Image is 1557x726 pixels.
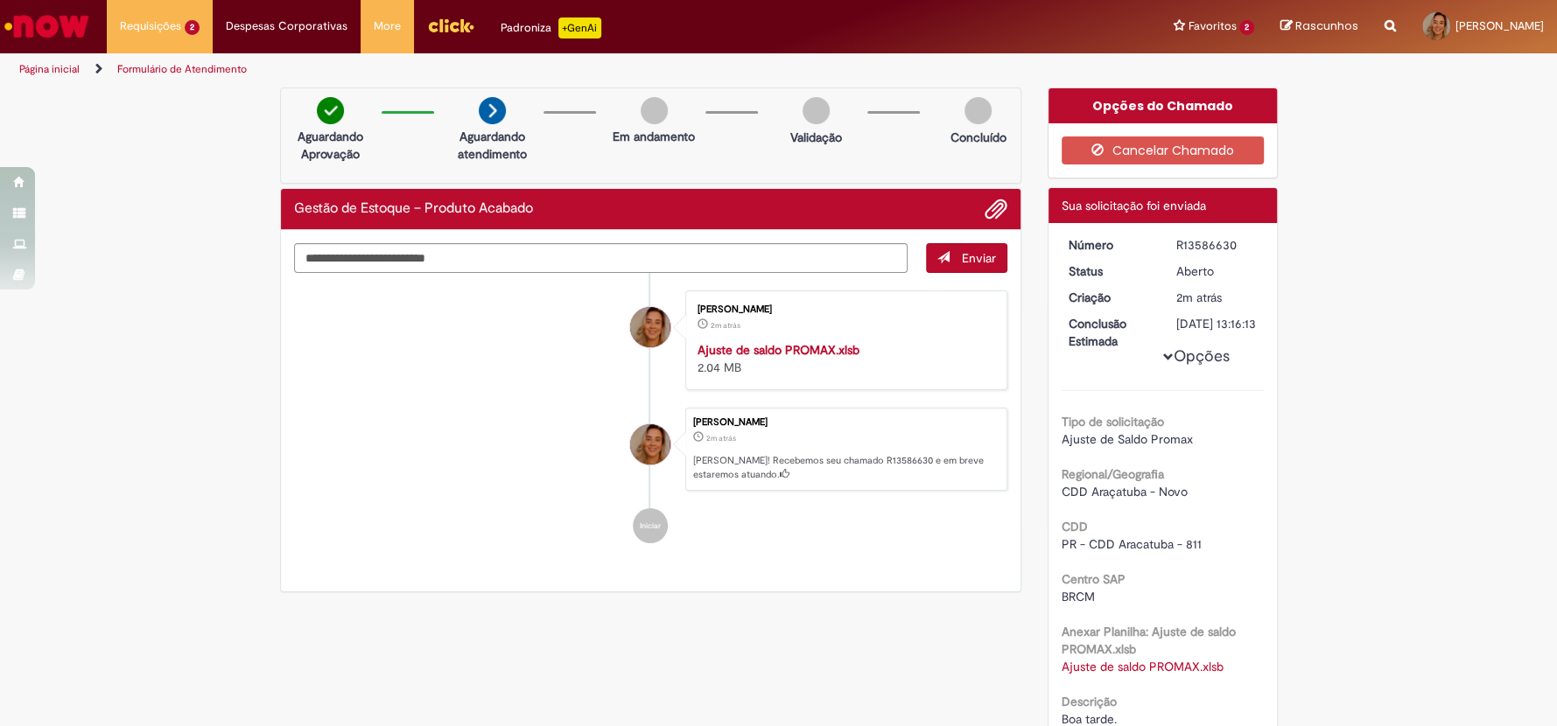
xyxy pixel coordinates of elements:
li: Marcia Aide Lopes Sanablia [294,408,1008,492]
span: 2m atrás [1176,290,1222,305]
a: Página inicial [19,62,80,76]
div: Opções do Chamado [1049,88,1277,123]
img: img-circle-grey.png [641,97,668,124]
div: Padroniza [501,17,601,38]
ul: Histórico de tíquete [294,273,1008,562]
div: 2.04 MB [698,341,989,376]
span: 2m atrás [706,433,736,443]
span: More [374,17,401,35]
div: [PERSON_NAME] [698,304,989,315]
p: [PERSON_NAME]! Recebemos seu chamado R13586630 e em breve estaremos atuando. [693,454,998,481]
img: ServiceNow [2,9,92,44]
span: [PERSON_NAME] [1455,18,1544,33]
dt: Número [1056,236,1163,254]
a: Ajuste de saldo PROMAX.xlsb [698,342,859,358]
b: Descrição [1062,694,1117,709]
dt: Conclusão Estimada [1056,315,1163,350]
div: Marcia Aide Lopes Sanablia [630,424,670,464]
img: img-circle-grey.png [803,97,830,124]
b: Regional/Geografia [1062,466,1164,482]
span: Enviar [962,250,996,266]
dt: Criação [1056,289,1163,306]
span: Rascunhos [1295,17,1358,34]
span: Despesas Corporativas [226,17,347,35]
div: R13586630 [1176,236,1258,254]
img: arrow-next.png [479,97,506,124]
a: Download de Ajuste de saldo PROMAX.xlsb [1062,659,1224,674]
div: [PERSON_NAME] [693,417,998,428]
a: Rascunhos [1280,18,1358,35]
time: 01/10/2025 15:15:26 [711,320,740,331]
span: Favoritos [1188,17,1236,35]
p: Aguardando Aprovação [288,128,373,163]
span: 2 [185,20,200,35]
span: Sua solicitação foi enviada [1062,198,1206,213]
p: Em andamento [613,128,695,145]
time: 01/10/2025 15:16:10 [1176,290,1222,305]
span: Ajuste de Saldo Promax [1062,431,1193,447]
p: +GenAi [558,17,601,38]
img: check-circle-green.png [317,97,344,124]
button: Adicionar anexos [985,198,1007,220]
p: Validação [790,129,842,146]
h2: Gestão de Estoque – Produto Acabado Histórico de tíquete [294,201,533,217]
a: Formulário de Atendimento [117,62,247,76]
div: Marcia Aide Lopes Sanablia [630,307,670,347]
dt: Status [1056,262,1163,280]
p: Concluído [950,129,1006,146]
ul: Trilhas de página [13,53,1025,86]
button: Enviar [926,243,1007,273]
span: Requisições [120,17,181,35]
textarea: Digite sua mensagem aqui... [294,243,908,273]
b: Centro SAP [1062,571,1126,587]
span: BRCM [1062,589,1095,604]
span: CDD Araçatuba - Novo [1062,484,1188,499]
img: img-circle-grey.png [964,97,992,124]
p: Aguardando atendimento [450,128,535,163]
img: click_logo_yellow_360x200.png [427,12,474,38]
div: [DATE] 13:16:13 [1176,315,1258,332]
b: Tipo de solicitação [1062,414,1164,429]
div: 01/10/2025 15:16:10 [1176,289,1258,306]
div: Aberto [1176,262,1258,280]
time: 01/10/2025 15:16:10 [706,433,736,443]
b: CDD [1062,519,1088,534]
span: 2m atrás [711,320,740,331]
button: Cancelar Chamado [1062,136,1264,164]
span: 2 [1239,20,1254,35]
b: Anexar Planilha: Ajuste de saldo PROMAX.xlsb [1062,624,1236,657]
span: PR - CDD Aracatuba - 811 [1062,536,1202,552]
